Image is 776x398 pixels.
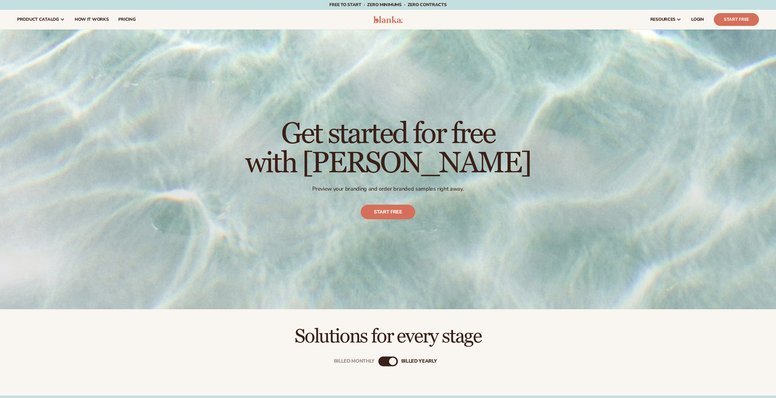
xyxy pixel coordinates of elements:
[334,359,375,364] div: Billed Monthly
[329,2,446,8] span: Free to start · ZERO minimums · ZERO contracts
[686,10,709,29] a: LOGIN
[70,10,114,29] a: How It Works
[361,205,415,219] a: Start free
[118,17,135,22] span: pricing
[113,10,140,29] a: pricing
[714,13,759,26] a: Start Free
[645,10,686,29] a: resources
[650,17,675,22] span: resources
[691,17,704,22] span: LOGIN
[17,326,759,347] h2: Solutions for every stage
[245,120,531,178] h1: Get started for free with [PERSON_NAME]
[12,10,70,29] a: product catalog
[374,16,402,23] img: logo
[245,185,531,192] p: Preview your branding and order branded samples right away.
[401,359,437,364] div: billed Yearly
[75,17,109,22] span: How It Works
[17,17,59,22] span: product catalog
